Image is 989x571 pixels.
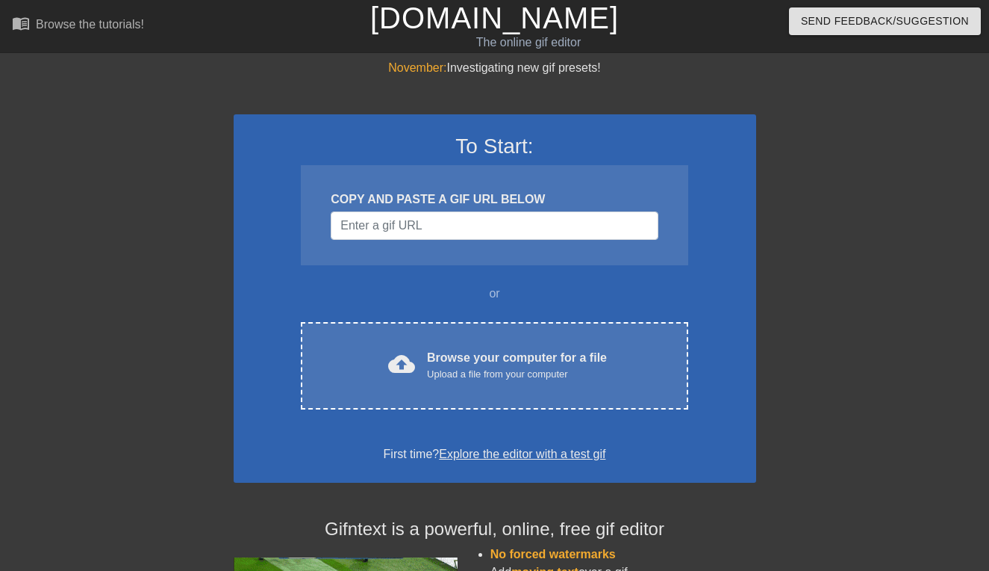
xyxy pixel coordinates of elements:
input: Username [331,212,658,240]
div: COPY AND PASTE A GIF URL BELOW [331,191,658,209]
div: Upload a file from your computer [427,367,607,382]
a: Browse the tutorials! [12,14,144,37]
span: No forced watermarks [490,548,616,561]
a: [DOMAIN_NAME] [370,1,619,34]
h3: To Start: [253,134,737,159]
span: Send Feedback/Suggestion [801,12,969,31]
div: First time? [253,445,737,463]
div: Browse the tutorials! [36,18,144,31]
span: November: [388,61,446,74]
div: The online gif editor [337,34,720,52]
span: cloud_upload [388,351,415,377]
h4: Gifntext is a powerful, online, free gif editor [234,519,756,540]
span: menu_book [12,14,30,32]
button: Send Feedback/Suggestion [789,7,981,35]
div: Browse your computer for a file [427,349,607,382]
div: Investigating new gif presets! [234,59,756,77]
a: Explore the editor with a test gif [439,448,605,460]
div: or [272,285,717,303]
